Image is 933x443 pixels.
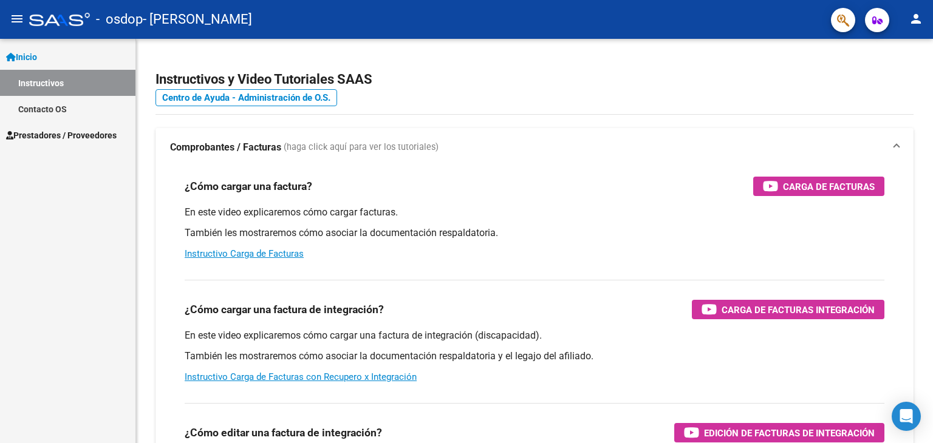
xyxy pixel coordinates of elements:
[185,206,884,219] p: En este video explicaremos cómo cargar facturas.
[96,6,143,33] span: - osdop
[674,423,884,442] button: Edición de Facturas de integración
[909,12,923,26] mat-icon: person
[185,178,312,195] h3: ¿Cómo cargar una factura?
[185,226,884,240] p: También les mostraremos cómo asociar la documentación respaldatoria.
[722,302,875,317] span: Carga de Facturas Integración
[170,141,281,154] strong: Comprobantes / Facturas
[143,6,252,33] span: - [PERSON_NAME]
[185,248,304,259] a: Instructivo Carga de Facturas
[185,329,884,342] p: En este video explicaremos cómo cargar una factura de integración (discapacidad).
[155,89,337,106] a: Centro de Ayuda - Administración de O.S.
[6,50,37,64] span: Inicio
[6,129,117,142] span: Prestadores / Proveedores
[783,179,875,194] span: Carga de Facturas
[155,128,914,167] mat-expansion-panel-header: Comprobantes / Facturas (haga click aquí para ver los tutoriales)
[185,350,884,363] p: También les mostraremos cómo asociar la documentación respaldatoria y el legajo del afiliado.
[10,12,24,26] mat-icon: menu
[185,301,384,318] h3: ¿Cómo cargar una factura de integración?
[155,68,914,91] h2: Instructivos y Video Tutoriales SAAS
[692,300,884,319] button: Carga de Facturas Integración
[704,425,875,441] span: Edición de Facturas de integración
[185,371,417,382] a: Instructivo Carga de Facturas con Recupero x Integración
[185,424,382,441] h3: ¿Cómo editar una factura de integración?
[892,402,921,431] div: Open Intercom Messenger
[753,177,884,196] button: Carga de Facturas
[284,141,439,154] span: (haga click aquí para ver los tutoriales)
